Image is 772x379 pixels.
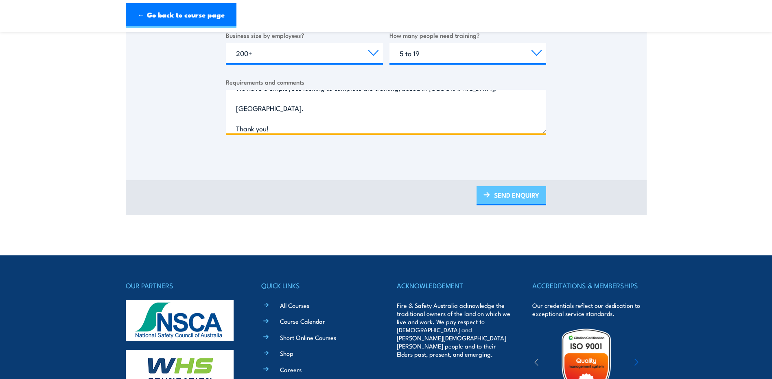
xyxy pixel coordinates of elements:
label: How many people need training? [389,30,547,40]
img: ewpa-logo [622,349,693,377]
img: nsca-logo-footer [126,300,234,341]
a: Careers [280,365,302,374]
a: SEND ENQUIRY [477,186,546,205]
a: Shop [280,349,293,357]
a: Course Calendar [280,317,325,325]
h4: ACKNOWLEDGEMENT [397,280,511,291]
h4: ACCREDITATIONS & MEMBERSHIPS [532,280,646,291]
p: Fire & Safety Australia acknowledge the traditional owners of the land on which we live and work.... [397,301,511,358]
h4: QUICK LINKS [261,280,375,291]
label: Requirements and comments [226,77,546,87]
label: Business size by employees? [226,30,383,40]
a: ← Go back to course page [126,3,236,28]
p: Our credentials reflect our dedication to exceptional service standards. [532,301,646,318]
h4: OUR PARTNERS [126,280,240,291]
a: Short Online Courses [280,333,336,342]
a: All Courses [280,301,309,309]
